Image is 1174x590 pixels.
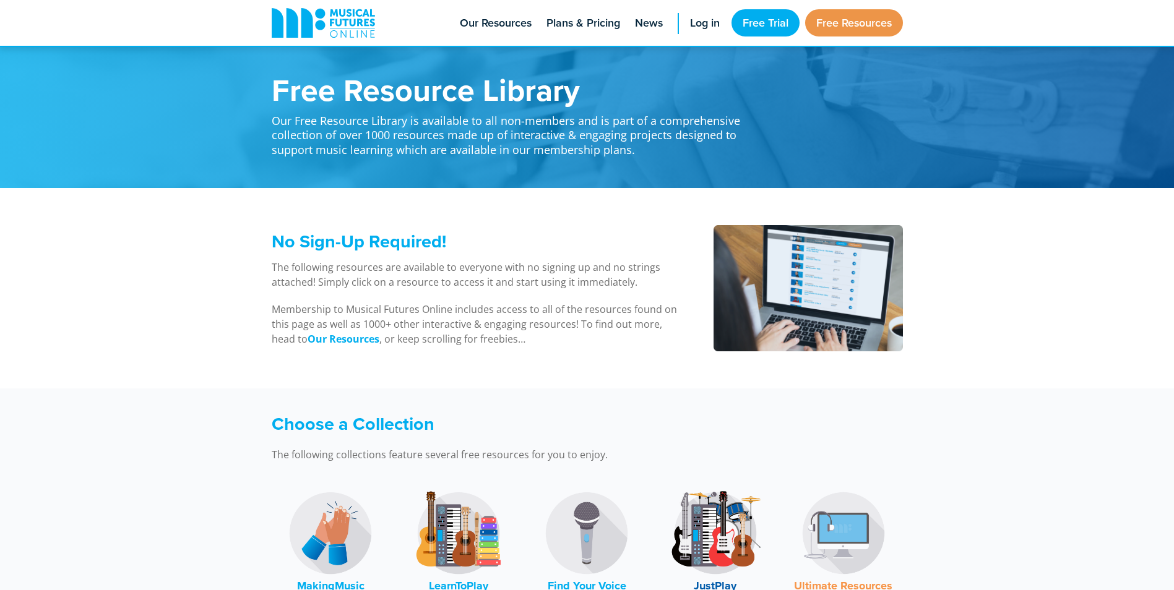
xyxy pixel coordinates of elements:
span: No Sign-Up Required! [272,228,446,254]
p: Our Free Resource Library is available to all non-members and is part of a comprehensive collecti... [272,105,754,157]
img: LearnToPlay Logo [412,487,505,579]
a: Our Resources [308,332,379,346]
span: Plans & Pricing [546,15,620,32]
span: Our Resources [460,15,532,32]
p: The following resources are available to everyone with no signing up and no strings attached! Sim... [272,260,682,289]
img: Music Technology Logo [797,487,890,579]
a: Free Resources [805,9,903,36]
img: JustPlay Logo [669,487,762,579]
a: Free Trial [732,9,800,36]
img: MakingMusic Logo [284,487,377,579]
img: Find Your Voice Logo [540,487,633,579]
h1: Free Resource Library [272,74,754,105]
strong: Our Resources [308,332,379,346]
p: Membership to Musical Futures Online includes access to all of the resources found on this page a... [272,302,682,346]
span: News [635,15,663,32]
span: Log in [690,15,720,32]
p: The following collections feature several free resources for you to enjoy. [272,447,754,462]
h3: Choose a Collection [272,413,754,435]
